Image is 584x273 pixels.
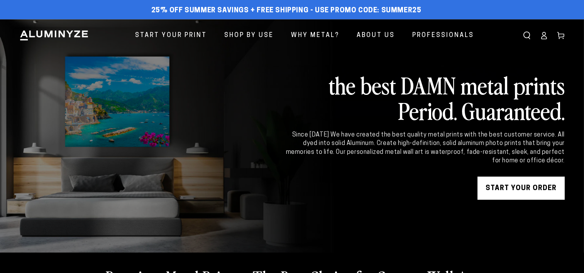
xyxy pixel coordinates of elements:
[224,30,274,41] span: Shop By Use
[218,25,279,46] a: Shop By Use
[135,30,207,41] span: Start Your Print
[285,25,345,46] a: Why Metal?
[406,25,480,46] a: Professionals
[19,30,89,41] img: Aluminyze
[284,72,565,123] h2: the best DAMN metal prints Period. Guaranteed.
[477,177,565,200] a: START YOUR Order
[291,30,339,41] span: Why Metal?
[284,131,565,165] div: Since [DATE] We have created the best quality metal prints with the best customer service. All dy...
[357,30,395,41] span: About Us
[518,27,535,44] summary: Search our site
[412,30,474,41] span: Professionals
[129,25,213,46] a: Start Your Print
[151,7,421,15] span: 25% off Summer Savings + Free Shipping - Use Promo Code: SUMMER25
[351,25,401,46] a: About Us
